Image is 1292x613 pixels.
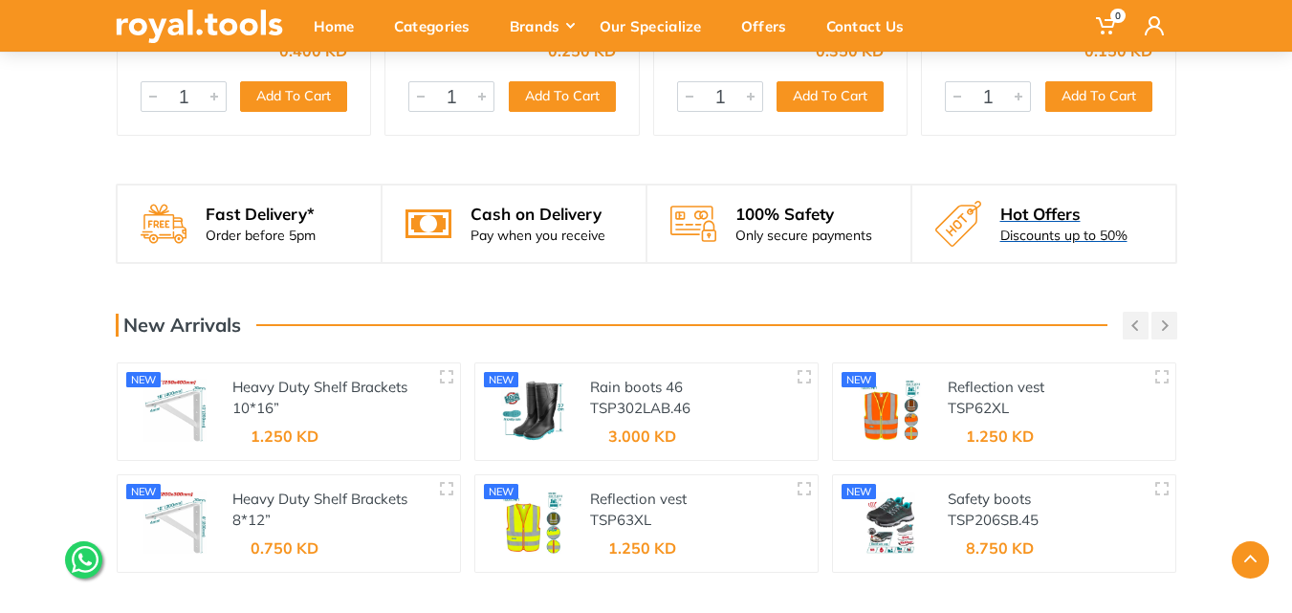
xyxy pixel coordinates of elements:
[381,6,496,46] div: Categories
[471,203,605,226] div: Cash on Delivery
[848,379,932,442] img: Royal Tools - Reflection vest
[848,491,932,554] img: Royal Tools - Safety boots
[471,226,605,246] div: Pay when you receive
[484,372,519,387] div: new
[608,540,676,556] div: 1.250 KD
[133,491,217,554] img: Royal Tools - Heavy Duty Shelf Brackets 8*12”
[590,399,690,417] a: TSP302LAB.46
[206,226,316,246] div: Order before 5pm
[300,6,381,46] div: Home
[279,43,347,58] div: 0.400 KD
[484,484,519,499] div: new
[126,372,162,387] div: new
[1000,226,1128,246] div: Discounts up to 50%
[586,6,728,46] div: Our Specialize
[496,6,586,46] div: Brands
[548,43,616,58] div: 0.250 KD
[509,81,616,112] button: Add To Cart
[240,81,347,112] button: Add To Cart
[590,511,651,529] a: TSP63XL
[813,6,931,46] div: Contact Us
[251,540,318,556] div: 0.750 KD
[133,379,217,442] img: Royal Tools - Heavy Duty Shelf Brackets 10*16”
[1045,81,1152,112] button: Add To Cart
[728,6,813,46] div: Offers
[966,428,1034,444] div: 1.250 KD
[842,484,877,499] div: new
[206,203,316,226] div: Fast Delivery*
[590,378,683,396] a: Rain boots 46
[1000,203,1128,226] div: Hot Offers
[116,314,241,337] h3: New Arrivals
[948,378,1044,396] a: Reflection vest
[842,372,877,387] div: new
[590,490,687,508] a: Reflection vest
[948,490,1031,508] a: Safety boots
[491,491,575,554] img: Royal Tools - Reflection vest
[816,43,884,58] div: 0.350 KD
[116,10,283,43] img: royal.tools Logo
[948,511,1039,529] a: TSP206SB.45
[735,226,872,246] div: Only secure payments
[232,490,407,530] a: Heavy Duty Shelf Brackets 8*12”
[948,399,1009,417] a: TSP62XL
[608,428,676,444] div: 3.000 KD
[912,186,1175,262] a: Hot Offers Discounts up to 50%
[232,378,407,418] a: Heavy Duty Shelf Brackets 10*16”
[126,484,162,499] div: new
[735,203,872,226] div: 100% Safety
[966,540,1034,556] div: 8.750 KD
[1110,9,1126,23] span: 0
[777,81,884,112] button: Add To Cart
[1084,43,1152,58] div: 0.150 KD
[251,428,318,444] div: 1.250 KD
[491,379,575,442] img: Royal Tools - Rain boots 46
